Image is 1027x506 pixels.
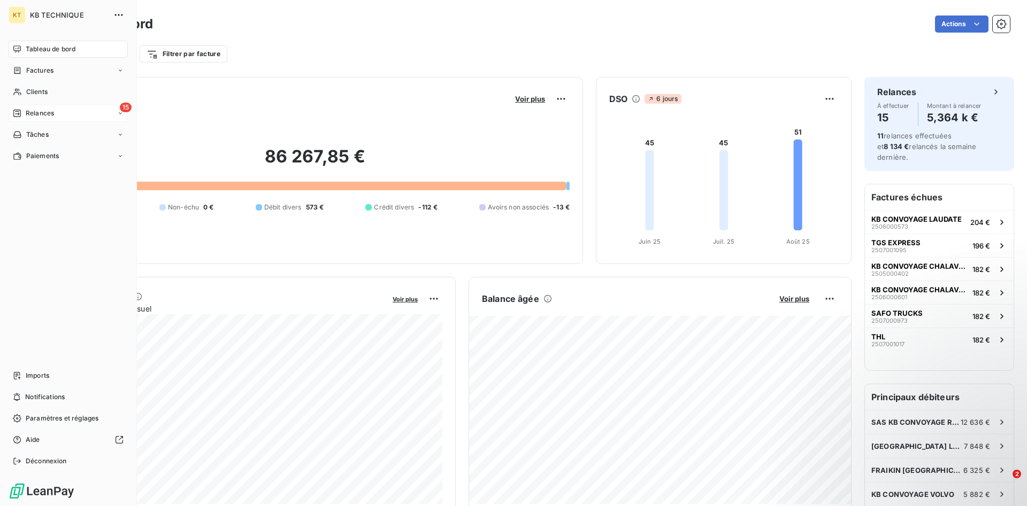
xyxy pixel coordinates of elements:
button: TGS EXPRESS2507001095196 € [865,233,1014,257]
span: 2 [1013,470,1021,478]
span: Tâches [26,130,49,139]
span: 2505000402 [871,270,909,277]
button: Voir plus [512,94,548,104]
span: 5 882 € [963,490,990,499]
span: 204 € [970,218,990,227]
span: Paiements [26,151,59,161]
tspan: Août 25 [786,238,810,245]
span: 182 € [972,336,990,344]
button: KB CONVOYAGE CHALAVAN ET DUC2505000402182 € [865,257,1014,281]
span: -112 € [418,203,438,212]
button: SAFO TRUCKS2507000973182 € [865,304,1014,328]
a: Tableau de bord [9,41,128,58]
span: Relances [26,108,54,118]
tspan: Juin 25 [639,238,661,245]
h6: Relances [877,85,916,98]
span: 2507001017 [871,341,905,347]
span: KB CONVOYAGE CHALAVAN ET DUC [871,262,968,270]
a: Paiements [9,147,128,165]
span: KB CONVOYAGE LAUDATE [871,215,962,223]
span: 182 € [972,265,990,274]
span: TGS EXPRESS [871,238,921,247]
a: Aide [9,431,128,448]
span: Voir plus [393,295,418,303]
h4: 15 [877,109,909,126]
button: Voir plus [389,294,421,303]
iframe: Intercom live chat [991,470,1016,495]
span: KB CONVOYAGE CHALAVAN ET DUC [871,285,968,294]
button: Actions [935,15,988,33]
button: KB CONVOYAGE LAUDATE2506000573204 € [865,210,1014,233]
a: Imports [9,367,128,384]
span: Clients [26,87,48,97]
span: 6 jours [645,94,681,104]
h6: Factures échues [865,184,1014,210]
span: 182 € [972,312,990,321]
span: 573 € [306,203,324,212]
span: Voir plus [779,294,809,303]
tspan: Juil. 25 [713,238,734,245]
span: Avoirs non associés [488,203,549,212]
span: 2506000573 [871,223,908,230]
h6: Principaux débiteurs [865,384,1014,410]
span: À effectuer [877,103,909,109]
span: relances effectuées et relancés la semaine dernière. [877,131,976,161]
h6: Balance âgée [482,292,539,305]
button: THL2507001017182 € [865,328,1014,351]
span: Débit divers [264,203,302,212]
span: KB CONVOYAGE VOLVO [871,490,954,499]
a: 15Relances [9,105,128,122]
span: 196 € [972,242,990,250]
button: Filtrer par facture [140,45,227,63]
h4: 5,364 k € [927,109,982,126]
span: -13 € [553,203,570,212]
span: Déconnexion [26,456,67,466]
span: Non-échu [168,203,199,212]
span: Paramètres et réglages [26,414,98,423]
span: SAFO TRUCKS [871,309,923,317]
span: THL [871,332,885,341]
span: Crédit divers [374,203,414,212]
span: Tableau de bord [26,44,75,54]
span: Montant à relancer [927,103,982,109]
span: Chiffre d'affaires mensuel [60,303,385,314]
button: KB CONVOYAGE CHALAVAN ET DUC2506000601182 € [865,281,1014,304]
a: Clients [9,83,128,100]
span: KB TECHNIQUE [30,11,107,19]
a: Factures [9,62,128,79]
iframe: Intercom notifications message [813,402,1027,477]
span: Notifications [25,392,65,402]
span: Aide [26,435,40,445]
div: KT [9,6,26,24]
span: 8 134 € [884,142,909,151]
span: 2507000973 [871,317,908,324]
button: Voir plus [776,294,813,303]
span: 2507001095 [871,247,907,253]
span: 11 [877,131,884,140]
span: Voir plus [515,95,545,103]
span: Imports [26,371,49,380]
span: 2506000601 [871,294,907,300]
h2: 86 267,85 € [60,146,570,178]
img: Logo LeanPay [9,482,75,500]
span: Factures [26,66,53,75]
a: Tâches [9,126,128,143]
span: 15 [120,103,132,112]
a: Paramètres et réglages [9,410,128,427]
h6: DSO [609,92,627,105]
span: 0 € [203,203,213,212]
span: 182 € [972,289,990,297]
